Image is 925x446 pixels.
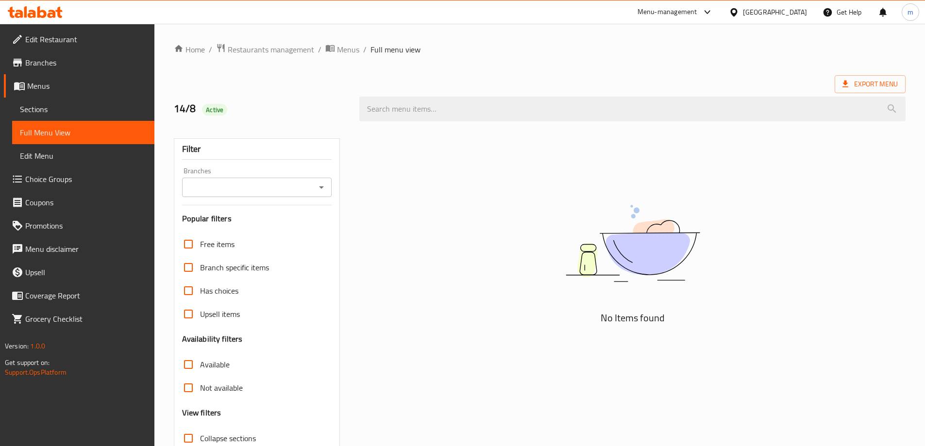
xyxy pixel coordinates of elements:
[4,191,154,214] a: Coupons
[743,7,807,17] div: [GEOGRAPHIC_DATA]
[30,340,45,352] span: 1.0.0
[200,238,235,250] span: Free items
[325,43,359,56] a: Menus
[182,213,332,224] h3: Popular filters
[182,139,332,160] div: Filter
[25,313,147,325] span: Grocery Checklist
[202,105,227,115] span: Active
[835,75,906,93] span: Export Menu
[359,97,906,121] input: search
[27,80,147,92] span: Menus
[511,179,754,308] img: dish.svg
[200,432,256,444] span: Collapse sections
[25,266,147,278] span: Upsell
[25,220,147,231] span: Promotions
[20,150,147,162] span: Edit Menu
[216,43,314,56] a: Restaurants management
[174,101,348,116] h2: 14/8
[174,43,906,56] nav: breadcrumb
[511,310,754,326] h5: No Items found
[5,356,50,369] span: Get support on:
[209,44,212,55] li: /
[370,44,420,55] span: Full menu view
[12,98,154,121] a: Sections
[4,214,154,237] a: Promotions
[4,261,154,284] a: Upsell
[12,144,154,167] a: Edit Menu
[318,44,321,55] li: /
[25,173,147,185] span: Choice Groups
[4,167,154,191] a: Choice Groups
[5,366,67,379] a: Support.OpsPlatform
[908,7,913,17] span: m
[20,103,147,115] span: Sections
[200,382,243,394] span: Not available
[337,44,359,55] span: Menus
[25,57,147,68] span: Branches
[5,340,29,352] span: Version:
[228,44,314,55] span: Restaurants management
[638,6,697,18] div: Menu-management
[25,243,147,255] span: Menu disclaimer
[202,104,227,116] div: Active
[20,127,147,138] span: Full Menu View
[4,284,154,307] a: Coverage Report
[842,78,898,90] span: Export Menu
[363,44,367,55] li: /
[25,33,147,45] span: Edit Restaurant
[4,74,154,98] a: Menus
[4,51,154,74] a: Branches
[4,28,154,51] a: Edit Restaurant
[12,121,154,144] a: Full Menu View
[25,197,147,208] span: Coupons
[182,407,221,418] h3: View filters
[4,237,154,261] a: Menu disclaimer
[200,308,240,320] span: Upsell items
[200,359,230,370] span: Available
[182,333,243,345] h3: Availability filters
[174,44,205,55] a: Home
[200,262,269,273] span: Branch specific items
[200,285,238,297] span: Has choices
[4,307,154,330] a: Grocery Checklist
[315,181,328,194] button: Open
[25,290,147,301] span: Coverage Report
